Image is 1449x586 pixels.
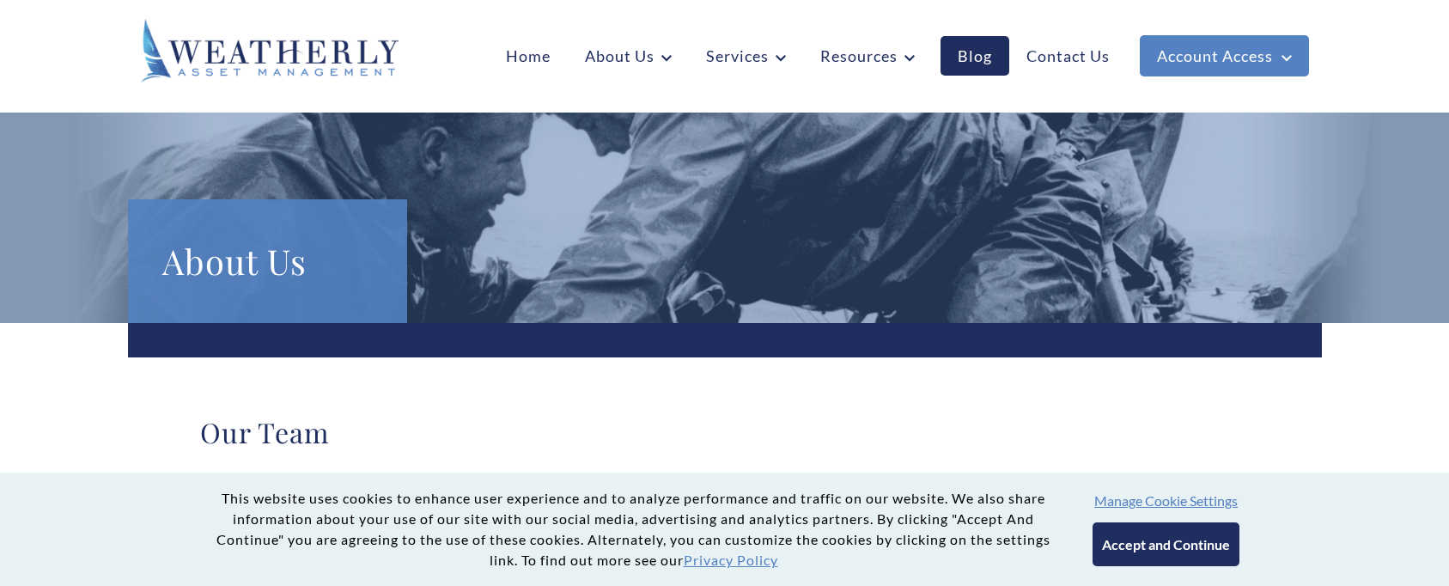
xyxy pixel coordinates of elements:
[1009,36,1127,76] a: Contact Us
[141,19,399,82] img: Weatherly
[684,552,778,568] a: Privacy Policy
[1093,522,1239,566] button: Accept and Continue
[210,488,1058,571] p: This website uses cookies to enhance user experience and to analyze performance and traffic on ou...
[941,36,1009,76] a: Blog
[1094,492,1238,509] button: Manage Cookie Settings
[489,36,568,76] a: Home
[689,36,803,76] a: Services
[200,415,1250,449] h2: Our Team
[803,36,932,76] a: Resources
[1140,35,1309,76] a: Account Access
[568,36,689,76] a: About Us
[162,234,373,289] h1: About Us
